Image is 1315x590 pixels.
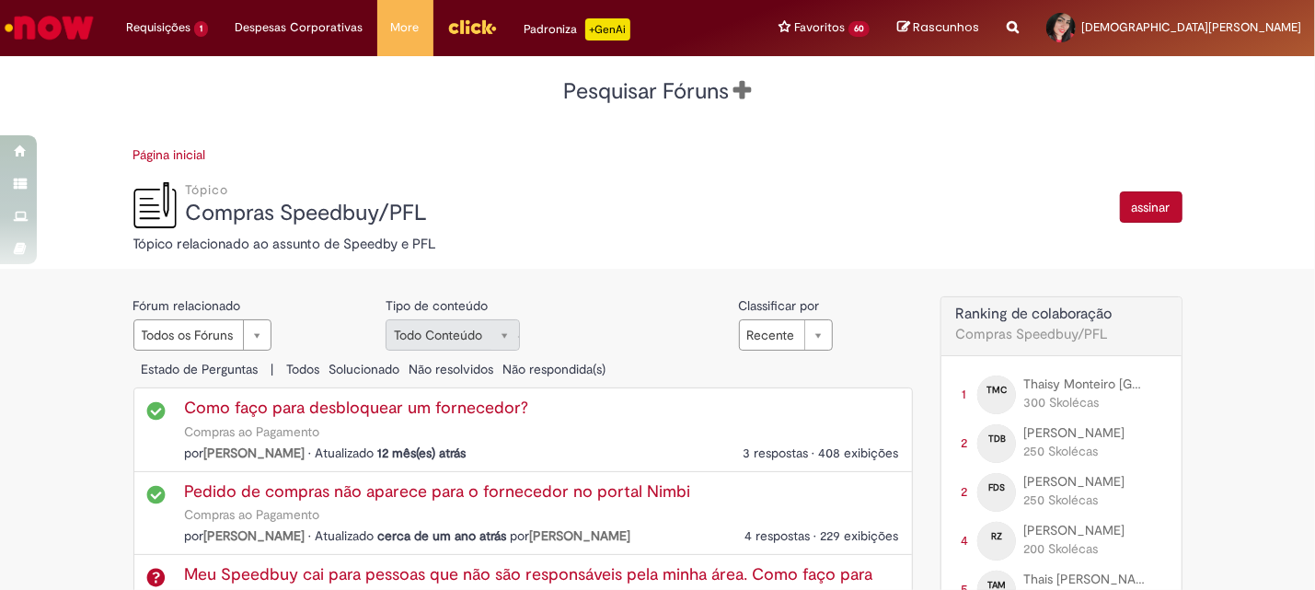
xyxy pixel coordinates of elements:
label: Tipo de conteúdo [386,296,488,315]
div: 250 Skolécas [1023,492,1162,510]
a: Thaisa Dutra Braga perfil [977,434,1016,450]
span: Favoritos [794,18,845,37]
span: Todos os Fóruns [142,320,234,350]
a: Rascunhos [897,19,979,37]
a: Question : Pedido de compras não aparece para o fornecedor no portal Nimbi [185,480,691,503]
span: Recente [747,320,795,350]
span: cerca de um ano atrás [378,527,507,544]
img: Compras Speedbuy/PFL [133,182,177,228]
span: • [812,445,814,461]
span: 408 exibições [818,445,898,461]
label: Fórum relacionado [133,296,241,315]
span: TDB [988,433,1006,445]
a: Compras ao Pagamento [185,506,320,523]
span: Thais Aranha Malavolta perfil [1023,571,1158,587]
a: Solucionado [320,361,400,377]
span: 3 respostas [743,445,808,461]
a: Thais Aranha Malavolta perfil [1023,571,1162,589]
a: Thaisa Dutra Braga perfil [1023,424,1162,443]
img: ServiceNow [2,9,97,46]
div: Padroniza [525,18,630,40]
span: | [262,361,274,377]
span: 4 [961,532,968,549]
a: Fabiano da Silva Costa perfil [1023,473,1162,492]
span: • [309,445,312,461]
h2: Pesquisar Fóruns [291,79,1025,104]
h5: Tópico [133,182,923,197]
label: Classificar por [739,296,820,315]
span: Atualizado [316,445,375,461]
span: 229 exibições [820,527,898,544]
span: More [391,18,420,37]
a: Todo Conteúdo [386,319,520,351]
span: Todo Conteúdo [394,320,482,350]
li: Pedido de compras não aparece para o fornecedor no portal Nimbi em Compras ao Pagamento por Fabia... [134,472,913,556]
a: Fabiano da Silva Costa perfil [977,482,1016,499]
span: Requisições [126,18,190,37]
a: Não respondida(s) [494,361,606,377]
span: RZ [991,530,1002,542]
span: • [309,527,312,544]
a: Não resolvidos [400,361,494,377]
button: assinar Compras Speedbuy/PFL [1120,191,1182,223]
span: 2 [961,483,967,500]
span: 4 respostas [744,527,810,544]
span: Estado de Perguntas [133,361,259,377]
a: Todos [278,361,320,377]
span: [DEMOGRAPHIC_DATA][PERSON_NAME] [1081,19,1301,35]
span: • [813,527,816,544]
a: Todos os Fóruns [133,319,271,351]
span: 1 [962,386,966,402]
a: Thaisy Monteiro Castelo Branco perfil [1023,376,1162,394]
a: Raissa Zordan perfil [977,531,1016,548]
span: TMC [986,384,1007,396]
h3: Compras Speedbuy/PFL [133,202,923,226]
span: 1 [194,21,208,37]
a: Página inicial [133,146,206,163]
time: 23/05/2024 08:08:01 [378,527,507,544]
span: Thaisy Monteiro Castelo Branco perfil [1023,376,1245,392]
span: Rascunhos [913,18,979,36]
span: 12 mês(es) atrás [378,445,467,461]
a: Compras ao Pagamento [185,423,320,440]
span: por [185,527,306,544]
div: Tópico relacionado ao assunto de Speedby e PFL [133,233,923,255]
span: Fabiano da Silva Costa perfil [1023,473,1125,490]
a: Recente [739,319,833,351]
span: 2 [961,434,967,451]
a: Fabiano da Silva Costa perfil [530,527,631,544]
li: Como faço para desbloquear um fornecedor? em Compras ao Pagamento por Thaisa Dutra Braga [134,388,913,472]
a: Question : Como faço para desbloquear um fornecedor? [185,397,529,419]
a: Thaisy Monteiro Castelo Branco perfil [977,385,1016,401]
div: 250 Skolécas [1023,443,1162,461]
p: +GenAi [585,18,630,40]
span: Raissa Zordan perfil [1023,522,1125,538]
img: click_logo_yellow_360x200.png [447,13,497,40]
span: Compras Speedbuy/PFL [955,325,1107,343]
div: 200 Skolécas [1023,540,1162,559]
span: Thaisa Dutra Braga perfil [1023,424,1125,441]
a: Raissa Zordan perfil [1023,522,1162,540]
a: Thaisa Dutra Braga perfil [204,445,306,461]
div: Pesquisar Fóruns [291,79,1025,127]
span: por [511,527,631,544]
span: Atualizado [316,527,375,544]
a: Fabiano da Silva Costa perfil [204,527,306,544]
span: Ranking de colaboração [955,305,1112,323]
span: Despesas Corporativas [236,18,363,37]
div: 300 Skolécas [1023,394,1162,412]
span: 60 [848,21,870,37]
span: por [185,445,306,461]
span: FDS [988,481,1005,493]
